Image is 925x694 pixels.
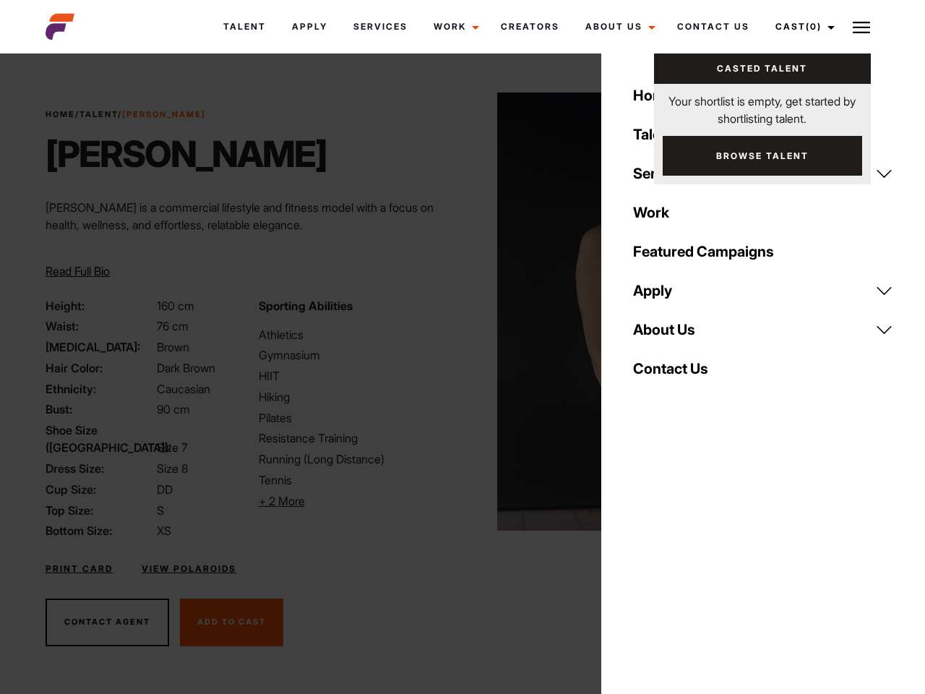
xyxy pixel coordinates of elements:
[157,461,188,476] span: Size 8
[180,599,283,646] button: Add To Cast
[122,109,206,119] strong: [PERSON_NAME]
[259,326,454,343] li: Athletics
[157,319,189,333] span: 76 cm
[259,429,454,447] li: Resistance Training
[259,367,454,385] li: HIIT
[157,440,187,455] span: Size 7
[488,7,572,46] a: Creators
[340,7,421,46] a: Services
[259,388,454,406] li: Hiking
[654,84,871,127] p: Your shortlist is empty, get started by shortlisting talent.
[46,245,454,297] p: Through her modeling and wellness brand, HEAL, she inspires others on their wellness journeys—cha...
[157,340,189,354] span: Brown
[46,359,154,377] span: Hair Color:
[46,338,154,356] span: [MEDICAL_DATA]:
[259,471,454,489] li: Tennis
[157,503,164,518] span: S
[624,232,902,271] a: Featured Campaigns
[259,450,454,468] li: Running (Long Distance)
[157,299,194,313] span: 160 cm
[663,136,862,176] a: Browse Talent
[654,53,871,84] a: Casted Talent
[853,19,870,36] img: Burger icon
[157,382,210,396] span: Caucasian
[46,262,110,280] button: Read Full Bio
[142,562,236,575] a: View Polaroids
[46,460,154,477] span: Dress Size:
[762,7,843,46] a: Cast(0)
[624,76,902,115] a: Home
[279,7,340,46] a: Apply
[624,349,902,388] a: Contact Us
[46,264,110,278] span: Read Full Bio
[79,109,118,119] a: Talent
[259,409,454,427] li: Pilates
[157,523,171,538] span: XS
[46,12,74,41] img: cropped-aefm-brand-fav-22-square.png
[46,109,75,119] a: Home
[259,346,454,364] li: Gymnasium
[46,199,454,234] p: [PERSON_NAME] is a commercial lifestyle and fitness model with a focus on health, wellness, and e...
[46,297,154,314] span: Height:
[46,108,206,121] span: / /
[624,271,902,310] a: Apply
[624,154,902,193] a: Services
[624,193,902,232] a: Work
[46,481,154,498] span: Cup Size:
[210,7,279,46] a: Talent
[46,380,154,398] span: Ethnicity:
[157,402,190,416] span: 90 cm
[46,562,113,575] a: Print Card
[46,522,154,539] span: Bottom Size:
[46,599,169,646] button: Contact Agent
[421,7,488,46] a: Work
[46,132,327,176] h1: [PERSON_NAME]
[46,502,154,519] span: Top Size:
[157,361,215,375] span: Dark Brown
[197,617,266,627] span: Add To Cast
[806,21,822,32] span: (0)
[259,494,305,508] span: + 2 More
[624,115,902,154] a: Talent
[664,7,762,46] a: Contact Us
[157,482,173,497] span: DD
[572,7,664,46] a: About Us
[259,299,353,313] strong: Sporting Abilities
[46,317,154,335] span: Waist:
[46,421,154,456] span: Shoe Size ([GEOGRAPHIC_DATA]):
[624,310,902,349] a: About Us
[46,400,154,418] span: Bust:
